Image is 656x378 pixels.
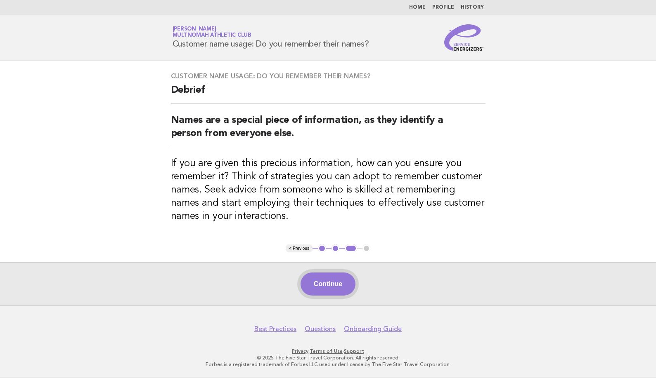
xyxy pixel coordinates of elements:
a: History [461,5,484,10]
h3: If you are given this precious information, how can you ensure you remember it? Think of strategi... [171,157,485,223]
a: Best Practices [254,325,296,333]
h2: Debrief [171,84,485,104]
a: Support [344,348,364,354]
h3: Customer name usage: Do you remember their names? [171,72,485,80]
button: Continue [301,272,355,296]
button: 2 [332,244,340,253]
a: Home [409,5,426,10]
h2: Names are a special piece of information, as they identify a person from everyone else. [171,114,485,147]
button: 1 [318,244,326,253]
p: © 2025 The Five Star Travel Corporation. All rights reserved. [76,355,581,361]
a: Profile [432,5,454,10]
a: [PERSON_NAME]Multnomah Athletic Club [173,26,251,38]
a: Privacy [292,348,308,354]
p: · · [76,348,581,355]
span: Multnomah Athletic Club [173,33,251,38]
button: 3 [345,244,357,253]
h1: Customer name usage: Do you remember their names? [173,27,369,48]
a: Onboarding Guide [344,325,402,333]
a: Terms of Use [310,348,343,354]
img: Service Energizers [444,24,484,51]
p: Forbes is a registered trademark of Forbes LLC used under license by The Five Star Travel Corpora... [76,361,581,368]
a: Questions [305,325,336,333]
button: < Previous [286,244,313,253]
